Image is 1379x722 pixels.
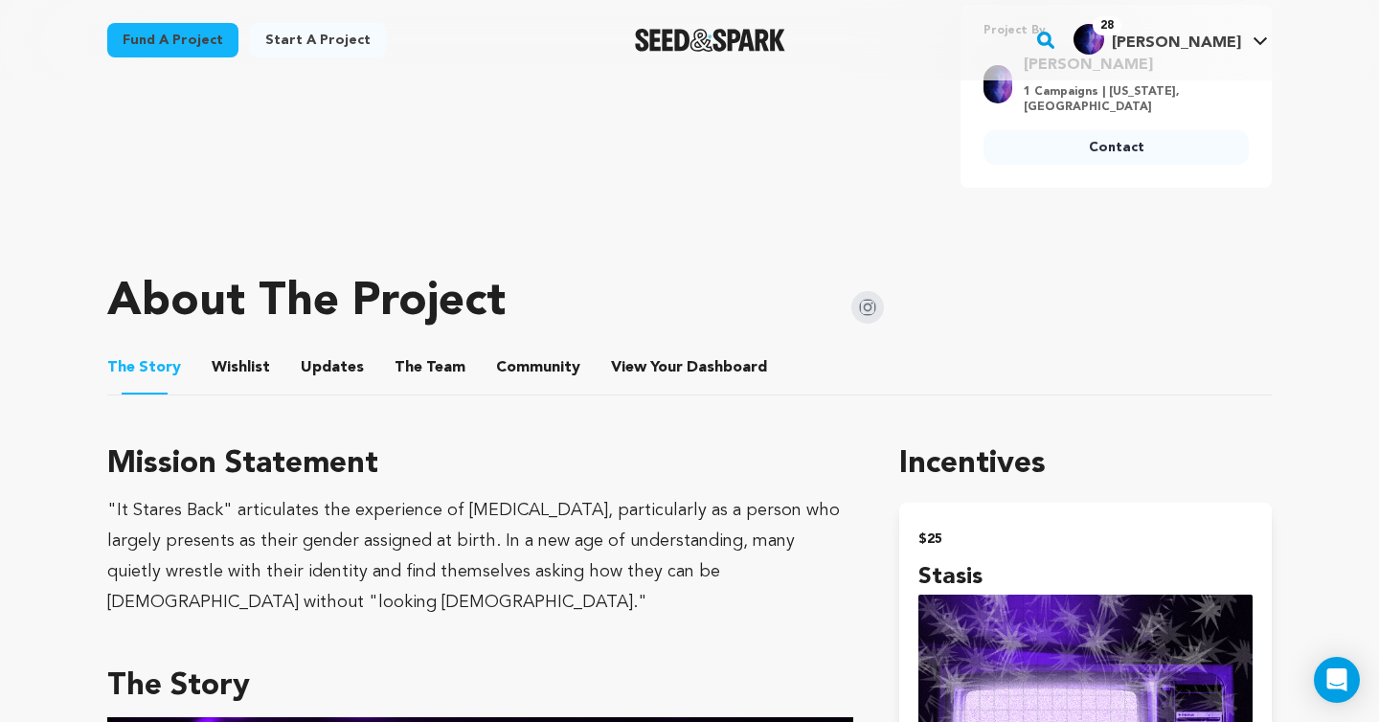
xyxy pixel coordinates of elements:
a: Seed&Spark Homepage [635,29,785,52]
span: Your [611,356,771,379]
div: "It Stares Back" articulates the experience of [MEDICAL_DATA], particularly as a person who large... [107,495,853,618]
img: 162372f1c1f84888.png [1074,24,1104,55]
h1: Incentives [899,441,1272,487]
img: Seed&Spark Logo Dark Mode [635,29,785,52]
span: Story [107,356,181,379]
span: Updates [301,356,364,379]
span: [PERSON_NAME] [1112,35,1241,51]
a: Contact [983,130,1249,165]
h2: $25 [918,526,1253,553]
p: 1 Campaigns | [US_STATE], [GEOGRAPHIC_DATA] [1024,84,1237,115]
h3: Mission Statement [107,441,853,487]
div: Open Intercom Messenger [1314,657,1360,703]
a: Anna M.'s Profile [1070,20,1272,55]
span: The [395,356,422,379]
span: Community [496,356,580,379]
a: ViewYourDashboard [611,356,771,379]
span: The [107,356,135,379]
span: Wishlist [212,356,270,379]
h1: About The Project [107,280,506,326]
span: Anna M.'s Profile [1070,20,1272,60]
a: Start a project [250,23,386,57]
span: 28 [1093,16,1121,35]
a: Fund a project [107,23,238,57]
div: Anna M.'s Profile [1074,24,1241,55]
h4: Stasis [918,560,1253,595]
span: Team [395,356,465,379]
h3: The Story [107,664,853,710]
img: Seed&Spark Instagram Icon [851,291,884,324]
img: 162372f1c1f84888.png [983,65,1012,103]
span: Dashboard [687,356,767,379]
